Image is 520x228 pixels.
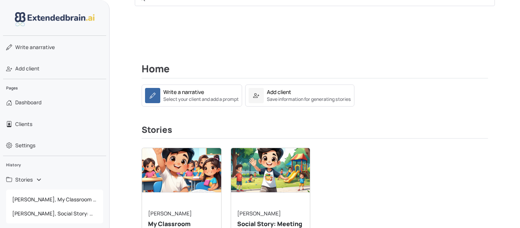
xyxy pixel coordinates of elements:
h3: Stories [142,125,488,139]
small: Select your client and add a prompt [163,96,239,103]
a: Add clientSave information for generating stories [245,91,354,98]
a: Add clientSave information for generating stories [245,85,354,107]
a: Write a narrativeSelect your client and add a prompt [142,85,242,107]
span: [PERSON_NAME], My Classroom Participation Story [9,193,100,206]
span: Settings [15,142,35,149]
span: Stories [15,176,33,183]
img: narrative [231,148,310,193]
a: [PERSON_NAME] [237,210,281,217]
h2: Home [142,63,488,78]
img: narrative [142,148,221,193]
div: Add client [267,88,291,96]
span: narrative [15,43,55,51]
a: [PERSON_NAME] [148,210,192,217]
a: [PERSON_NAME], Social Story: Meeting New Friends at the Park [6,207,103,220]
div: Write a narrative [163,88,204,96]
span: Clients [15,120,32,128]
a: Write a narrativeSelect your client and add a prompt [142,91,242,98]
span: Dashboard [15,99,41,106]
span: Add client [15,65,40,72]
img: logo [15,12,95,26]
small: Save information for generating stories [267,96,351,103]
a: [PERSON_NAME], My Classroom Participation Story [6,193,103,206]
span: [PERSON_NAME], Social Story: Meeting New Friends at the Park [9,207,100,220]
span: Write a [15,44,33,51]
